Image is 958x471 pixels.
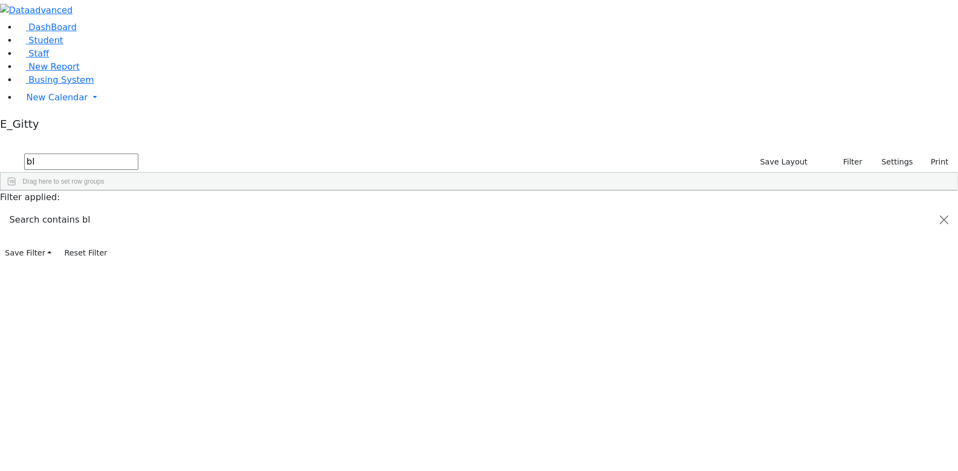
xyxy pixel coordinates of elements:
span: Staff [29,48,49,59]
span: Student [29,35,63,46]
span: DashBoard [29,22,77,32]
a: New Report [18,61,80,72]
a: Busing System [18,75,94,85]
span: New Report [29,61,80,72]
input: Search [24,154,138,170]
button: Filter [829,154,867,171]
span: Drag here to set row groups [23,178,104,185]
button: Reset Filter [59,245,112,262]
button: Close [931,205,957,235]
span: New Calendar [26,92,88,103]
button: Settings [867,154,918,171]
button: Save Layout [755,154,813,171]
a: Staff [18,48,49,59]
span: Busing System [29,75,94,85]
a: New Calendar [18,87,958,109]
button: Print [918,154,954,171]
a: Student [18,35,63,46]
a: DashBoard [18,22,77,32]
